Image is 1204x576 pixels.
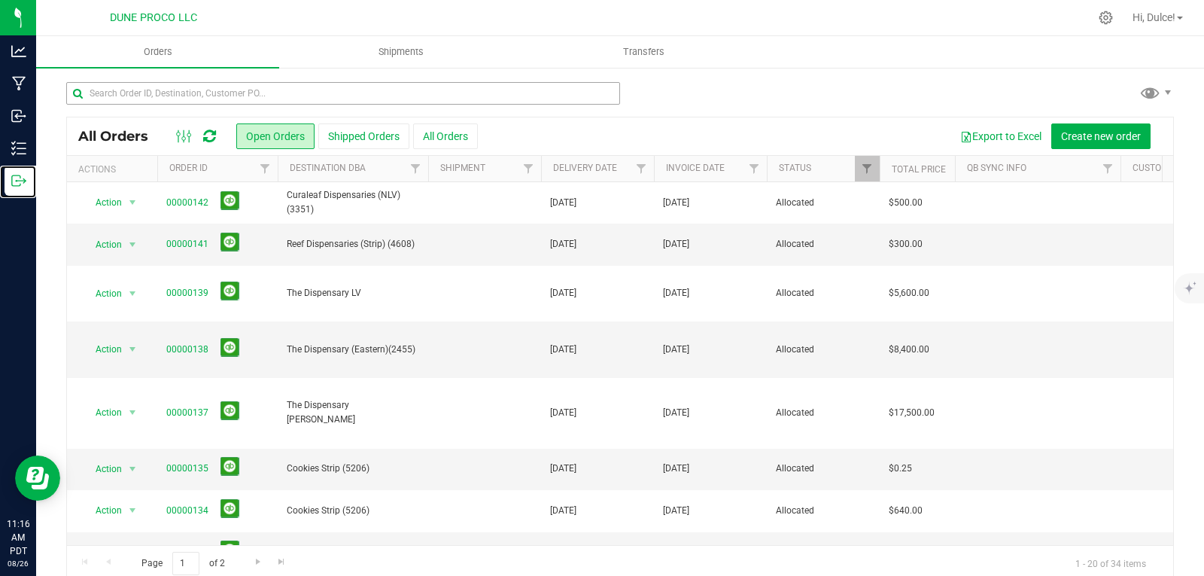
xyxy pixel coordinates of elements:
span: $300.00 [889,237,923,251]
span: Action [82,339,123,360]
span: $0.25 [889,462,912,476]
span: Orders [123,45,193,59]
span: select [123,192,142,213]
span: [DATE] [550,504,576,518]
span: Shipments [358,45,444,59]
span: [DATE] [550,196,576,210]
a: 00000134 [166,504,208,518]
a: Destination DBA [290,163,366,173]
inline-svg: Analytics [11,44,26,59]
a: Filter [253,156,278,181]
a: 00000137 [166,406,208,420]
a: Invoice Date [666,163,725,173]
input: 1 [172,552,199,575]
span: select [123,339,142,360]
span: $8,400.00 [889,343,929,357]
span: Action [82,500,123,521]
div: Actions [78,164,151,175]
a: 00000138 [166,343,208,357]
span: Reef Dispensaries (Strip) (4608) [287,237,419,251]
div: Manage settings [1096,11,1115,25]
span: 1 - 20 of 34 items [1063,552,1158,574]
button: Export to Excel [950,123,1051,149]
inline-svg: Outbound [11,173,26,188]
button: Open Orders [236,123,315,149]
a: Shipments [279,36,522,68]
span: [DATE] [550,237,576,251]
span: The Dispensary LV [287,286,419,300]
a: 00000135 [166,462,208,476]
a: Customer PO [1133,163,1193,173]
span: Action [82,402,123,423]
a: Status [779,163,811,173]
span: [DATE] [663,504,689,518]
a: Filter [516,156,541,181]
a: Go to the next page [247,552,269,572]
span: select [123,234,142,255]
a: Go to the last page [271,552,293,572]
span: [DATE] [663,286,689,300]
a: Filter [742,156,767,181]
span: Action [82,234,123,255]
iframe: Resource center [15,456,60,501]
span: $500.00 [889,196,923,210]
a: 00000142 [166,196,208,210]
span: Action [82,459,123,480]
span: [DATE] [550,462,576,476]
span: Allocated [776,462,871,476]
span: The Dispensary (Eastern)(2455) [287,343,419,357]
span: [DATE] [663,196,689,210]
span: Action [82,192,123,213]
span: Hi, Dulce! [1133,11,1175,23]
a: Filter [403,156,428,181]
span: select [123,542,142,563]
a: 00000141 [166,237,208,251]
span: Action [82,283,123,304]
span: [DATE] [663,343,689,357]
inline-svg: Inbound [11,108,26,123]
a: Shipment [440,163,485,173]
span: [DATE] [663,406,689,420]
span: Allocated [776,237,871,251]
span: Allocated [776,286,871,300]
inline-svg: Manufacturing [11,76,26,91]
span: select [123,402,142,423]
a: Filter [855,156,880,181]
span: [DATE] [550,406,576,420]
span: DUNE PROCO LLC [110,11,197,24]
a: Order ID [169,163,208,173]
span: Curaleaf Dispensaries (NLV) (3351) [287,188,419,217]
a: Delivery Date [553,163,617,173]
span: Allocated [776,196,871,210]
span: [DATE] [550,343,576,357]
a: Transfers [522,36,765,68]
span: Page of 2 [129,552,237,575]
span: [DATE] [663,462,689,476]
a: 00000139 [166,286,208,300]
span: $5,600.00 [889,286,929,300]
span: select [123,459,142,480]
span: Allocated [776,504,871,518]
a: Total Price [892,164,946,175]
span: Allocated [776,343,871,357]
span: $640.00 [889,504,923,518]
a: QB Sync Info [967,163,1026,173]
span: Create new order [1061,130,1141,142]
span: Cookies Strip (5206) [287,504,419,518]
a: Filter [629,156,654,181]
p: 11:16 AM PDT [7,517,29,558]
button: Shipped Orders [318,123,409,149]
span: The Dispensary [PERSON_NAME] [287,398,419,427]
button: Create new order [1051,123,1151,149]
button: All Orders [413,123,478,149]
span: [DATE] [663,237,689,251]
span: Action [82,542,123,563]
a: Orders [36,36,279,68]
a: Filter [1096,156,1120,181]
span: All Orders [78,128,163,145]
inline-svg: Inventory [11,141,26,156]
span: Cookies Strip (5206) [287,462,419,476]
input: Search Order ID, Destination, Customer PO... [66,82,620,105]
span: [DATE] [550,286,576,300]
span: select [123,283,142,304]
